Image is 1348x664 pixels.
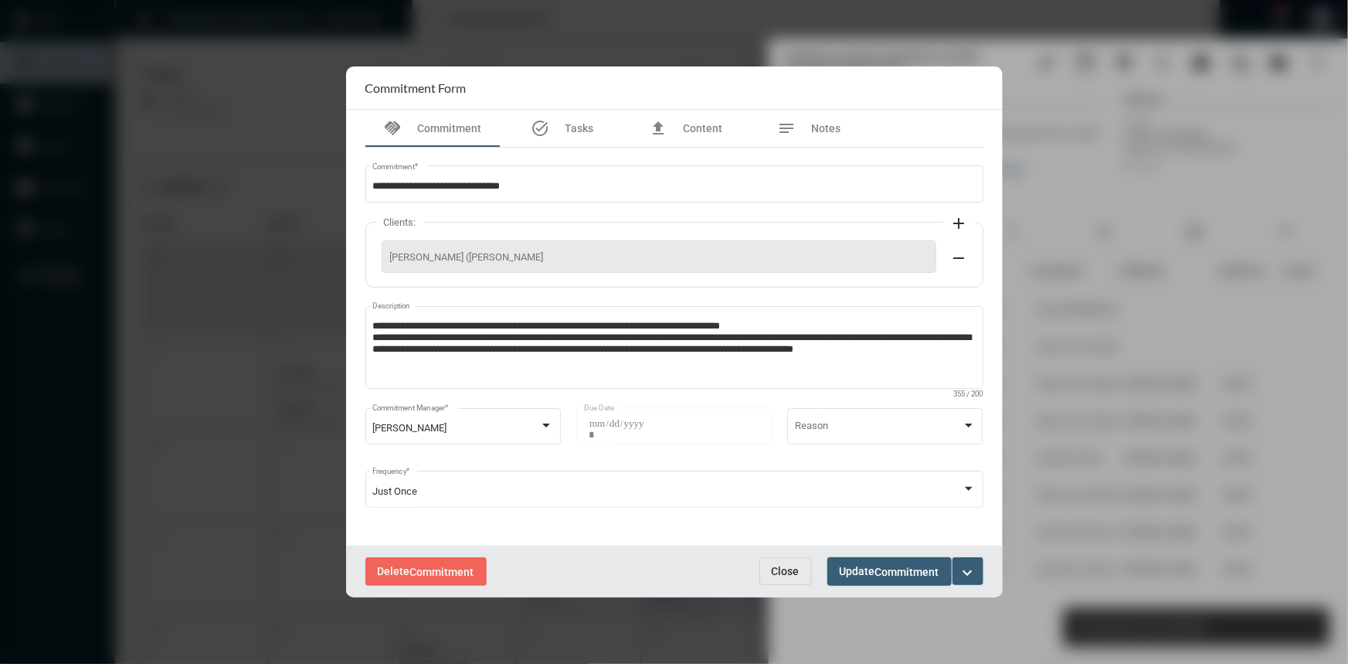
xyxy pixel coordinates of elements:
[378,565,474,577] span: Delete
[950,249,969,267] mat-icon: remove
[827,557,952,586] button: UpdateCommitment
[812,122,841,135] span: Notes
[759,557,812,585] button: Close
[772,565,800,577] span: Close
[384,119,402,138] mat-icon: handshake
[565,122,593,135] span: Tasks
[390,251,928,263] span: [PERSON_NAME] ([PERSON_NAME]
[376,216,424,228] label: Clients:
[950,214,969,233] mat-icon: add
[365,557,487,586] button: DeleteCommitment
[372,422,447,434] span: [PERSON_NAME]
[954,390,983,399] mat-hint: 355 / 200
[778,119,796,138] mat-icon: notes
[840,565,939,577] span: Update
[365,80,467,95] h2: Commitment Form
[959,564,977,582] mat-icon: expand_more
[410,566,474,578] span: Commitment
[372,485,417,497] span: Just Once
[531,119,549,138] mat-icon: task_alt
[649,119,667,138] mat-icon: file_upload
[875,566,939,578] span: Commitment
[418,122,482,135] span: Commitment
[683,122,722,135] span: Content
